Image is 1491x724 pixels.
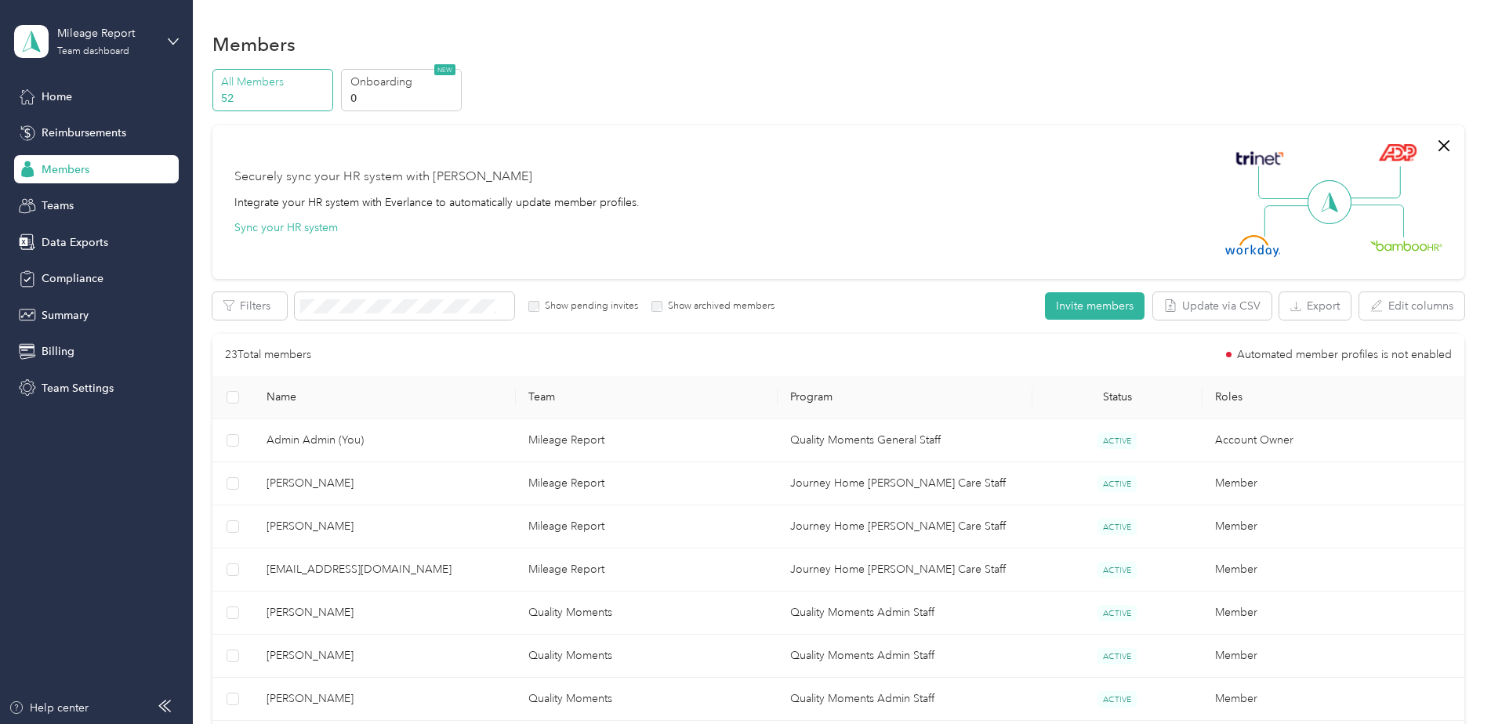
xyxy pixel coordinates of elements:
div: Mileage Report [57,25,155,42]
td: Quality Moments [516,635,778,678]
span: Billing [42,343,74,360]
button: Invite members [1045,292,1145,320]
p: 52 [221,90,328,107]
p: 0 [350,90,457,107]
span: NEW [434,64,455,75]
span: ACTIVE [1097,562,1137,578]
p: Onboarding [350,74,457,90]
td: Quality Moments Admin Staff [778,678,1032,721]
td: Ellie Sampson [254,592,516,635]
img: Line Right Down [1349,205,1404,238]
button: Edit columns [1359,292,1464,320]
span: ACTIVE [1097,648,1137,664]
td: Mileage Report [516,548,778,592]
td: Quality Moments Admin Staff [778,635,1032,678]
th: Program [778,376,1032,419]
td: Member [1203,548,1464,592]
td: Quality Moments [516,592,778,635]
td: Admin Admin (You) [254,419,516,462]
th: Name [254,376,516,419]
td: Mileage Report [516,462,778,505]
img: BambooHR [1370,240,1442,251]
span: Data Exports [42,234,108,251]
span: Compliance [42,270,103,287]
td: Journey Home Foster Care Staff [778,548,1032,592]
span: [EMAIL_ADDRESS][DOMAIN_NAME] [267,561,503,578]
td: Member [1203,505,1464,548]
span: [PERSON_NAME] [267,475,503,492]
span: [PERSON_NAME] [267,690,503,708]
img: Line Left Down [1264,205,1319,237]
div: Securely sync your HR system with [PERSON_NAME] [234,168,532,186]
button: Export [1279,292,1351,320]
img: ADP [1378,143,1417,161]
td: Account Owner [1203,419,1464,462]
button: Sync your HR system [234,219,338,236]
img: Line Left Up [1258,166,1313,200]
button: Update via CSV [1153,292,1272,320]
th: Status [1032,376,1203,419]
td: Nicholas Johnson [254,462,516,505]
td: Journey Home Foster Care Staff [778,462,1032,505]
p: 23 Total members [225,346,311,364]
td: Quality Moments [516,678,778,721]
td: Member [1203,678,1464,721]
th: Roles [1203,376,1464,419]
td: Mileage Report [516,419,778,462]
td: jenidelancey@journeyhomefc.com [254,548,516,592]
span: Admin Admin (You) [267,432,503,449]
h1: Members [212,36,296,52]
span: ACTIVE [1097,691,1137,708]
img: Line Right Up [1346,166,1401,199]
span: Home [42,89,72,105]
button: Filters [212,292,287,320]
button: Help center [9,700,89,716]
span: ACTIVE [1097,476,1137,492]
span: Teams [42,197,74,214]
td: Melissa Talbot [254,678,516,721]
span: Reimbursements [42,125,126,141]
td: Mileage Report [516,505,778,548]
span: Name [267,390,503,404]
td: Josh Mayfield [254,635,516,678]
span: [PERSON_NAME] [267,518,503,535]
td: Member [1203,592,1464,635]
div: Team dashboard [57,47,129,56]
span: ACTIVE [1097,605,1137,621]
span: Summary [42,307,89,324]
td: Quality Moments General Staff [778,419,1032,462]
span: ACTIVE [1097,519,1137,535]
iframe: Everlance-gr Chat Button Frame [1403,636,1491,724]
span: Team Settings [42,380,114,396]
label: Show pending invites [539,299,638,313]
span: [PERSON_NAME] [267,604,503,621]
img: Trinet [1232,147,1287,169]
td: Journey Home Foster Care Staff [778,505,1032,548]
td: Quality Moments Admin Staff [778,592,1032,635]
td: Jacob Bourget [254,505,516,548]
span: Automated member profiles is not enabled [1237,349,1452,360]
span: ACTIVE [1097,433,1137,449]
div: Integrate your HR system with Everlance to automatically update member profiles. [234,194,640,211]
td: Member [1203,635,1464,678]
span: [PERSON_NAME] [267,647,503,664]
img: Workday [1225,235,1280,257]
td: Member [1203,462,1464,505]
label: Show archived members [662,299,775,313]
p: All Members [221,74,328,90]
th: Team [516,376,778,419]
span: Members [42,161,89,178]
